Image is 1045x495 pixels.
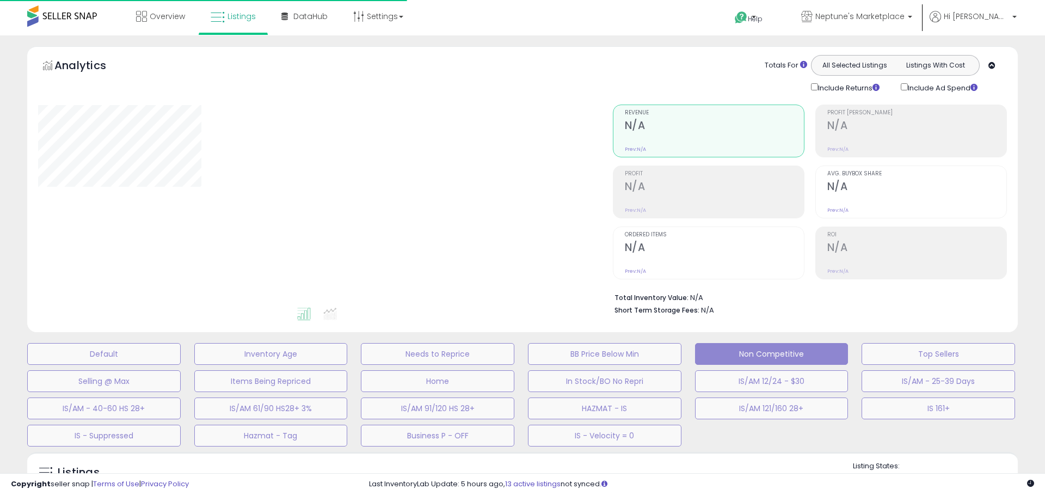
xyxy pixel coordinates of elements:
[150,11,185,22] span: Overview
[765,60,807,71] div: Totals For
[827,268,849,274] small: Prev: N/A
[625,146,646,152] small: Prev: N/A
[827,119,1006,134] h2: N/A
[528,425,681,447] button: IS - Velocity = 0
[194,370,348,392] button: Items Being Repriced
[194,425,348,447] button: Hazmat - Tag
[11,479,189,490] div: seller snap | |
[625,171,804,177] span: Profit
[27,370,181,392] button: Selling @ Max
[625,119,804,134] h2: N/A
[862,398,1015,419] button: IS 161+
[695,398,849,419] button: IS/AM 121/160 28+
[625,110,804,116] span: Revenue
[228,11,256,22] span: Listings
[893,81,995,94] div: Include Ad Spend
[625,207,646,213] small: Prev: N/A
[194,343,348,365] button: Inventory Age
[862,343,1015,365] button: Top Sellers
[726,3,784,35] a: Help
[895,58,976,72] button: Listings With Cost
[528,370,681,392] button: In Stock/BO No Repri
[827,146,849,152] small: Prev: N/A
[803,81,893,94] div: Include Returns
[361,343,514,365] button: Needs to Reprice
[361,370,514,392] button: Home
[11,479,51,489] strong: Copyright
[734,11,748,25] i: Get Help
[748,14,763,23] span: Help
[827,207,849,213] small: Prev: N/A
[827,232,1006,238] span: ROI
[27,425,181,447] button: IS - Suppressed
[614,305,699,315] b: Short Term Storage Fees:
[625,180,804,195] h2: N/A
[944,11,1009,22] span: Hi [PERSON_NAME]
[625,268,646,274] small: Prev: N/A
[625,241,804,256] h2: N/A
[27,398,181,419] button: IS/AM - 40-60 HS 28+
[701,305,714,315] span: N/A
[827,241,1006,256] h2: N/A
[361,425,514,447] button: Business P - OFF
[361,398,514,419] button: IS/AM 91/120 HS 28+
[930,11,1017,35] a: Hi [PERSON_NAME]
[625,232,804,238] span: Ordered Items
[54,58,127,76] h5: Analytics
[528,343,681,365] button: BB Price Below Min
[815,11,905,22] span: Neptune's Marketplace
[862,370,1015,392] button: IS/AM - 25-39 Days
[695,343,849,365] button: Non Competitive
[827,180,1006,195] h2: N/A
[528,398,681,419] button: HAZMAT - IS
[614,290,999,303] li: N/A
[827,171,1006,177] span: Avg. Buybox Share
[614,293,689,302] b: Total Inventory Value:
[194,398,348,419] button: IS/AM 61/90 HS28+ 3%
[293,11,328,22] span: DataHub
[827,110,1006,116] span: Profit [PERSON_NAME]
[695,370,849,392] button: IS/AM 12/24 - $30
[27,343,181,365] button: Default
[814,58,895,72] button: All Selected Listings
